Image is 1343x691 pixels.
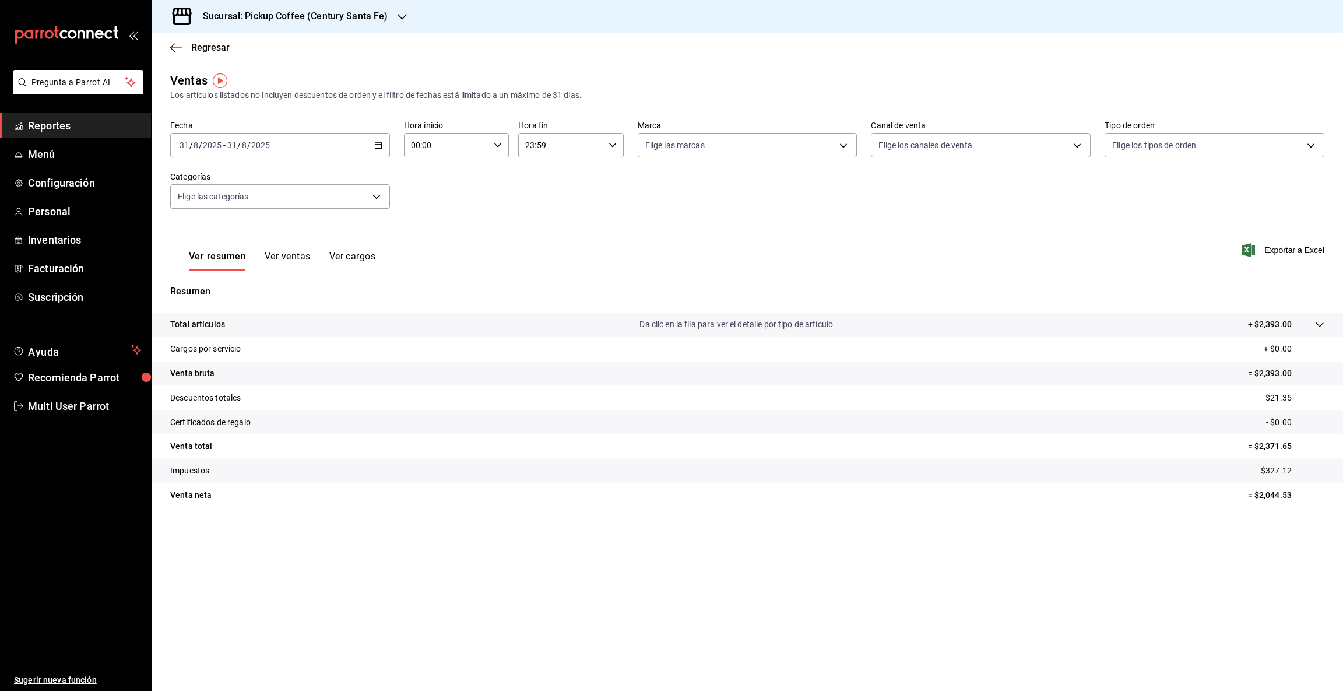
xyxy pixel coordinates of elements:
label: Canal de venta [871,121,1091,129]
div: navigation tabs [189,251,375,271]
input: -- [193,141,199,150]
input: ---- [251,141,270,150]
p: Da clic en la fila para ver el detalle por tipo de artículo [639,318,833,331]
input: ---- [202,141,222,150]
p: = $2,044.53 [1248,489,1324,501]
span: / [189,141,193,150]
span: Pregunta a Parrot AI [31,76,125,89]
p: Cargos por servicio [170,343,241,355]
span: Recomienda Parrot [28,370,142,385]
p: Venta total [170,440,212,453]
p: Certificados de regalo [170,416,251,429]
span: Menú [28,146,142,162]
label: Marca [638,121,857,129]
span: / [199,141,202,150]
span: Elige los canales de venta [878,139,972,151]
img: Tooltip marker [213,73,227,88]
p: Resumen [170,285,1324,299]
label: Hora fin [518,121,623,129]
span: Personal [28,204,142,219]
span: Elige las marcas [645,139,705,151]
p: Total artículos [170,318,225,331]
label: Fecha [170,121,390,129]
span: Elige los tipos de orden [1112,139,1196,151]
p: - $0.00 [1266,416,1324,429]
p: - $327.12 [1257,465,1324,477]
button: open_drawer_menu [128,30,138,40]
p: = $2,371.65 [1248,440,1324,453]
label: Categorías [170,173,390,181]
input: -- [227,141,237,150]
input: -- [179,141,189,150]
p: = $2,393.00 [1248,367,1324,380]
span: Inventarios [28,232,142,248]
div: Ventas [170,72,208,89]
span: Multi User Parrot [28,398,142,414]
span: - [223,141,226,150]
button: Ver resumen [189,251,246,271]
span: Reportes [28,118,142,134]
a: Pregunta a Parrot AI [8,85,143,97]
span: Ayuda [28,343,126,357]
div: Los artículos listados no incluyen descuentos de orden y el filtro de fechas está limitado a un m... [170,89,1324,101]
p: - $21.35 [1261,392,1324,404]
span: Suscripción [28,289,142,305]
p: Venta neta [170,489,212,501]
span: Configuración [28,175,142,191]
label: Tipo de orden [1105,121,1324,129]
p: Venta bruta [170,367,215,380]
p: Impuestos [170,465,209,477]
span: Elige las categorías [178,191,249,202]
button: Pregunta a Parrot AI [13,70,143,94]
button: Ver cargos [329,251,376,271]
label: Hora inicio [404,121,509,129]
p: Descuentos totales [170,392,241,404]
span: Sugerir nueva función [14,674,142,686]
button: Regresar [170,42,230,53]
h3: Sucursal: Pickup Coffee (Century Santa Fe) [194,9,388,23]
span: / [237,141,241,150]
button: Exportar a Excel [1244,243,1324,257]
p: + $2,393.00 [1248,318,1292,331]
span: / [247,141,251,150]
span: Regresar [191,42,230,53]
span: Facturación [28,261,142,276]
button: Ver ventas [265,251,311,271]
p: + $0.00 [1264,343,1324,355]
input: -- [241,141,247,150]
